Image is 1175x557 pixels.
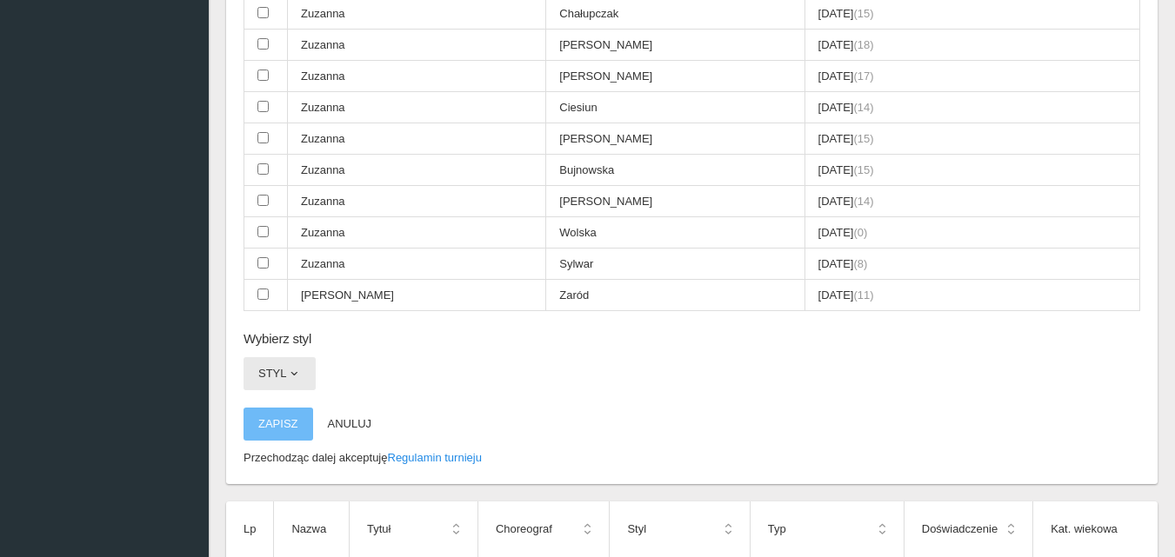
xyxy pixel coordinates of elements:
span: (15) [853,132,873,145]
td: Zuzanna [288,92,546,123]
td: [DATE] [804,123,1139,155]
td: [DATE] [804,280,1139,311]
span: (18) [853,38,873,51]
td: [PERSON_NAME] [546,123,804,155]
span: (8) [853,257,867,270]
td: Zuzanna [288,249,546,280]
td: [DATE] [804,155,1139,186]
td: [PERSON_NAME] [546,61,804,92]
td: [PERSON_NAME] [288,280,546,311]
td: [DATE] [804,30,1139,61]
td: Zuzanna [288,217,546,249]
td: Zuzanna [288,61,546,92]
td: [DATE] [804,186,1139,217]
td: Zaród [546,280,804,311]
span: (0) [853,226,867,239]
a: Regulamin turnieju [388,451,482,464]
td: Sylwar [546,249,804,280]
td: Wolska [546,217,804,249]
button: Anuluj [313,408,387,441]
td: [PERSON_NAME] [546,186,804,217]
td: [DATE] [804,217,1139,249]
span: (14) [853,101,873,114]
td: Bujnowska [546,155,804,186]
span: (15) [853,7,873,20]
td: Zuzanna [288,155,546,186]
td: [DATE] [804,249,1139,280]
td: Zuzanna [288,123,546,155]
span: (11) [853,288,873,302]
span: (17) [853,70,873,83]
td: [DATE] [804,61,1139,92]
td: [DATE] [804,92,1139,123]
h6: Wybierz styl [244,328,1140,348]
td: Zuzanna [288,30,546,61]
p: Przechodząc dalej akceptuję [244,449,1140,467]
td: Ciesiun [546,92,804,123]
button: Zapisz [244,408,313,441]
span: (14) [853,195,873,208]
button: Styl [244,357,316,390]
td: [PERSON_NAME] [546,30,804,61]
span: (15) [853,163,873,176]
td: Zuzanna [288,186,546,217]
